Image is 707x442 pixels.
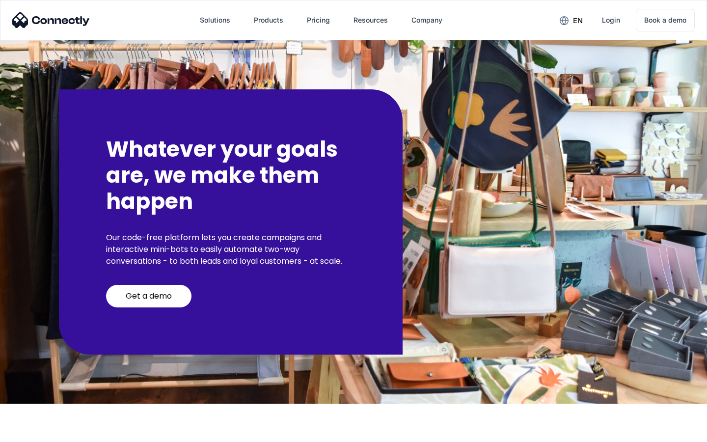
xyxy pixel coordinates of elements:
[10,425,59,439] aside: Language selected: English
[573,14,583,28] div: en
[411,13,442,27] div: Company
[602,13,620,27] div: Login
[106,137,355,214] h2: Whatever your goals are, we make them happen
[636,9,695,31] a: Book a demo
[126,291,172,301] div: Get a demo
[594,8,628,32] a: Login
[106,232,355,267] p: Our code-free platform lets you create campaigns and interactive mini-bots to easily automate two...
[20,425,59,439] ul: Language list
[254,13,283,27] div: Products
[192,8,238,32] div: Solutions
[307,13,330,27] div: Pricing
[346,8,396,32] div: Resources
[404,8,450,32] div: Company
[299,8,338,32] a: Pricing
[246,8,291,32] div: Products
[12,12,90,28] img: Connectly Logo
[106,285,191,307] a: Get a demo
[200,13,230,27] div: Solutions
[353,13,388,27] div: Resources
[552,13,590,28] div: en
